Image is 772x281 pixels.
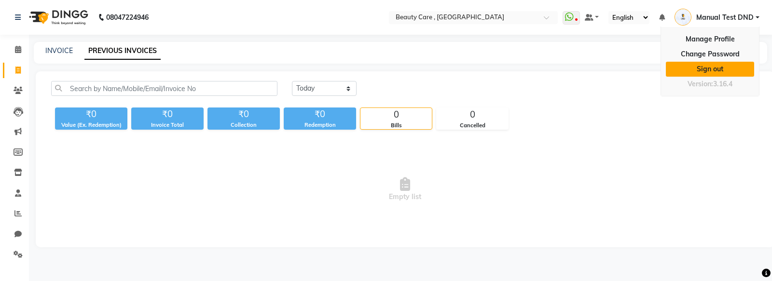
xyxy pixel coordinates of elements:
[360,121,432,130] div: Bills
[106,4,149,31] b: 08047224946
[284,107,356,121] div: ₹0
[55,121,127,129] div: Value (Ex. Redemption)
[84,42,161,60] a: PREVIOUS INVOICES
[666,47,754,62] a: Change Password
[55,107,127,121] div: ₹0
[45,46,73,55] a: INVOICE
[131,107,204,121] div: ₹0
[696,13,754,23] span: Manual Test DND
[437,108,508,121] div: 0
[666,32,754,47] a: Manage Profile
[666,77,754,91] div: Version:3.16.4
[207,121,280,129] div: Collection
[284,121,356,129] div: Redemption
[207,107,280,121] div: ₹0
[131,121,204,129] div: Invoice Total
[25,4,91,31] img: logo
[437,121,508,130] div: Cancelled
[51,81,277,96] input: Search by Name/Mobile/Email/Invoice No
[675,9,691,26] img: Manual Test DND
[51,141,759,238] span: Empty list
[360,108,432,121] div: 0
[666,62,754,77] a: Sign out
